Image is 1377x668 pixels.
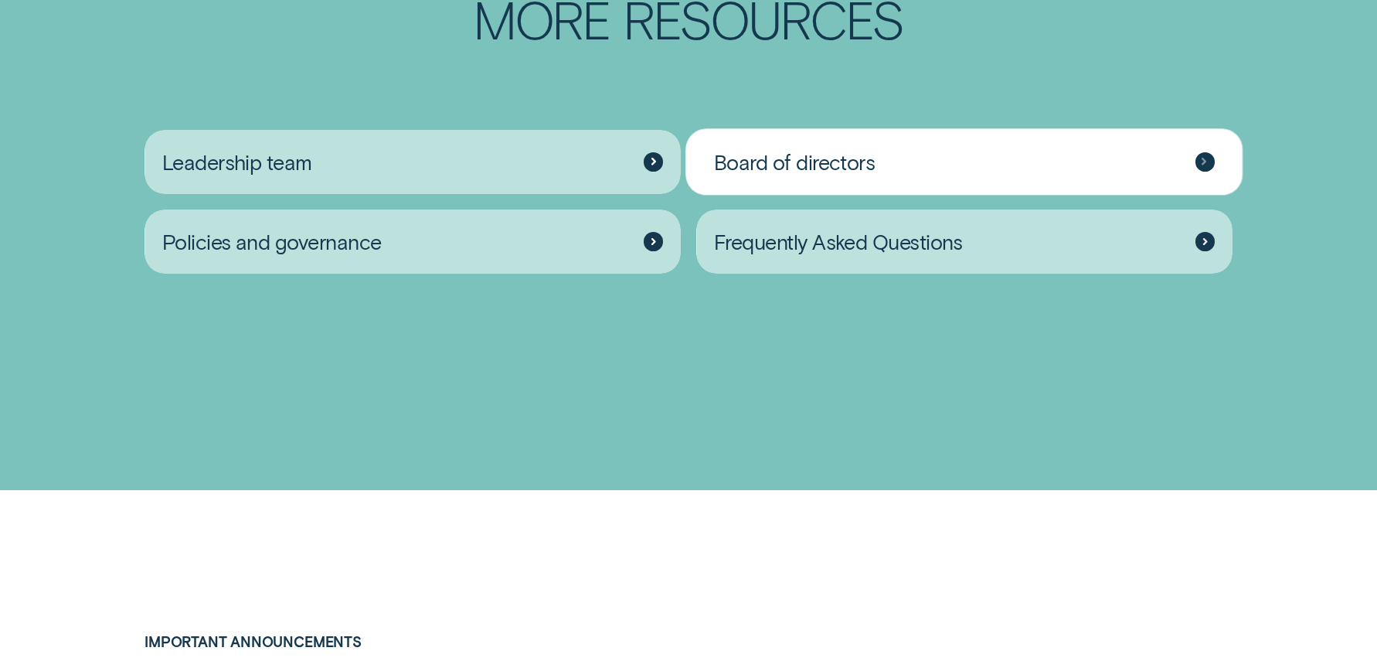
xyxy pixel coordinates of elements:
[696,130,1232,194] a: Board of directors
[162,149,312,176] span: Leadership team
[162,229,382,255] span: Policies and governance
[144,130,681,194] a: Leadership team
[144,210,681,274] a: Policies and governance
[696,210,1232,274] a: Frequently Asked Questions
[714,229,962,255] span: Frequently Asked Questions
[144,634,589,651] h4: Important Announcements
[714,149,875,176] span: Board of directors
